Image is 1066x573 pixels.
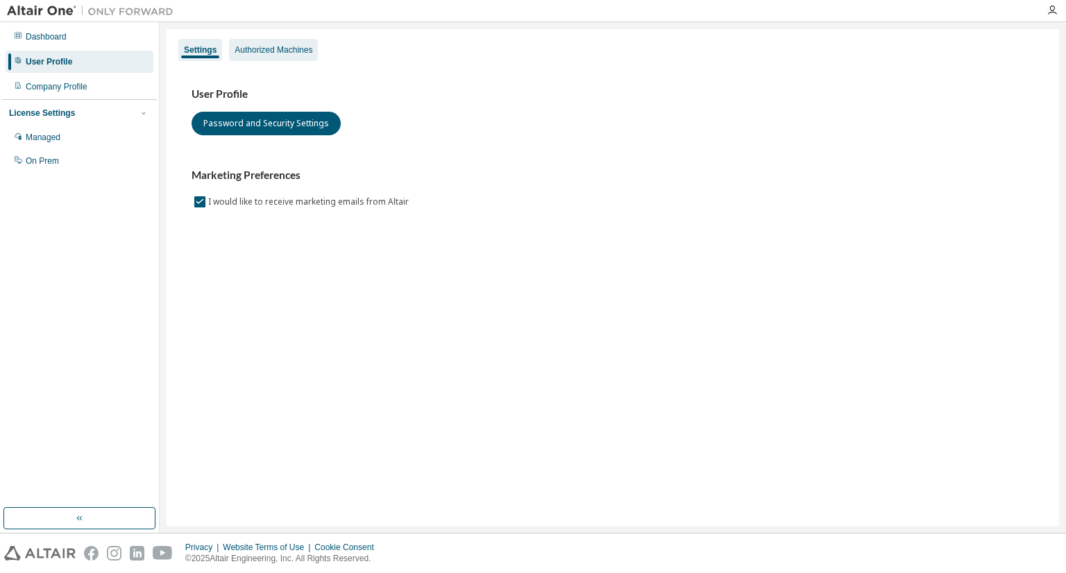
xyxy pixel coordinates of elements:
img: altair_logo.svg [4,546,76,561]
label: I would like to receive marketing emails from Altair [208,194,412,210]
div: Managed [26,132,60,143]
img: Altair One [7,4,180,18]
h3: User Profile [192,87,1034,101]
button: Password and Security Settings [192,112,341,135]
img: youtube.svg [153,546,173,561]
img: instagram.svg [107,546,121,561]
div: Authorized Machines [235,44,312,55]
img: facebook.svg [84,546,99,561]
div: Website Terms of Use [223,542,314,553]
div: Privacy [185,542,223,553]
div: On Prem [26,155,59,166]
h3: Marketing Preferences [192,169,1034,182]
div: Settings [184,44,217,55]
div: Cookie Consent [314,542,382,553]
img: linkedin.svg [130,546,144,561]
div: License Settings [9,108,75,119]
div: Dashboard [26,31,67,42]
p: © 2025 Altair Engineering, Inc. All Rights Reserved. [185,553,382,565]
div: User Profile [26,56,72,67]
div: Company Profile [26,81,87,92]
